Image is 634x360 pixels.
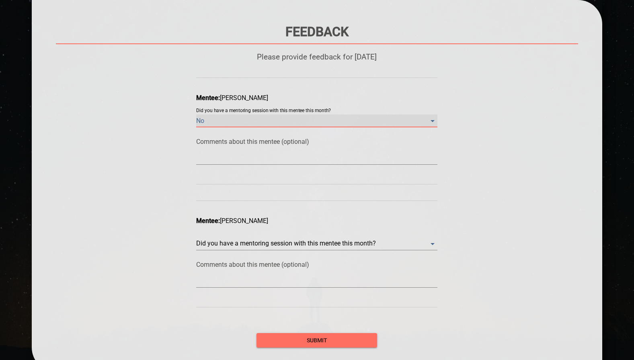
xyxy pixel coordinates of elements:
div: No [196,115,437,127]
p: Comments about this mentee (optional) [196,138,437,145]
span: Mentee: [196,217,220,225]
span: submit [263,335,371,346]
div: [PERSON_NAME] [196,217,437,225]
button: submit [256,333,377,348]
span: Mentee: [196,94,220,102]
p: Comments about this mentee (optional) [196,261,437,268]
div: [PERSON_NAME] [196,94,437,102]
h1: Feedback [56,24,578,39]
label: Did you have a mentoring session with this mentee this month? [196,108,331,113]
p: Please provide feedback for [DATE] [56,52,578,61]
